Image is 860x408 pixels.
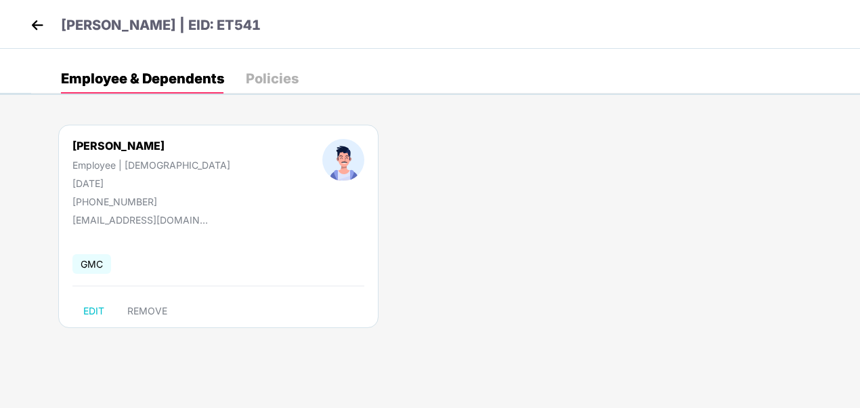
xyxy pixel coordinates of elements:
[72,214,208,226] div: [EMAIL_ADDRESS][DOMAIN_NAME]
[27,15,47,35] img: back
[83,306,104,317] span: EDIT
[61,72,224,85] div: Employee & Dependents
[72,254,111,274] span: GMC
[72,300,115,322] button: EDIT
[72,159,230,171] div: Employee | [DEMOGRAPHIC_DATA]
[72,139,230,152] div: [PERSON_NAME]
[61,15,261,36] p: [PERSON_NAME] | EID: ET541
[116,300,178,322] button: REMOVE
[72,178,230,189] div: [DATE]
[127,306,167,317] span: REMOVE
[322,139,364,181] img: profileImage
[246,72,299,85] div: Policies
[72,196,230,207] div: [PHONE_NUMBER]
